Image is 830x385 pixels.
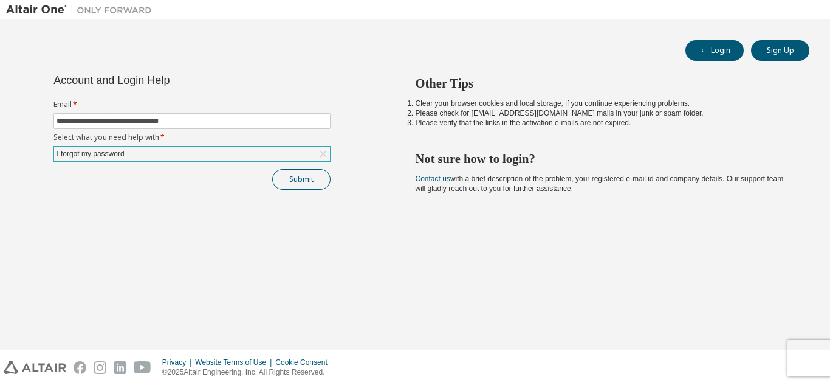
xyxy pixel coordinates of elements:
div: Privacy [162,358,195,367]
button: Sign Up [751,40,809,61]
img: altair_logo.svg [4,361,66,374]
span: with a brief description of the problem, your registered e-mail id and company details. Our suppo... [416,175,784,193]
a: Contact us [416,175,450,183]
div: Cookie Consent [275,358,334,367]
div: I forgot my password [55,147,126,161]
button: Login [685,40,744,61]
img: facebook.svg [74,361,86,374]
li: Clear your browser cookies and local storage, if you continue experiencing problems. [416,99,788,108]
h2: Not sure how to login? [416,151,788,167]
img: linkedin.svg [114,361,126,374]
h2: Other Tips [416,75,788,91]
li: Please verify that the links in the activation e-mails are not expired. [416,118,788,128]
img: instagram.svg [94,361,106,374]
p: © 2025 Altair Engineering, Inc. All Rights Reserved. [162,367,335,378]
button: Submit [272,169,331,190]
div: Account and Login Help [53,75,275,85]
label: Email [53,100,331,109]
div: I forgot my password [54,147,330,161]
li: Please check for [EMAIL_ADDRESS][DOMAIN_NAME] mails in your junk or spam folder. [416,108,788,118]
img: youtube.svg [134,361,151,374]
label: Select what you need help with [53,133,331,142]
div: Website Terms of Use [195,358,275,367]
img: Altair One [6,4,158,16]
